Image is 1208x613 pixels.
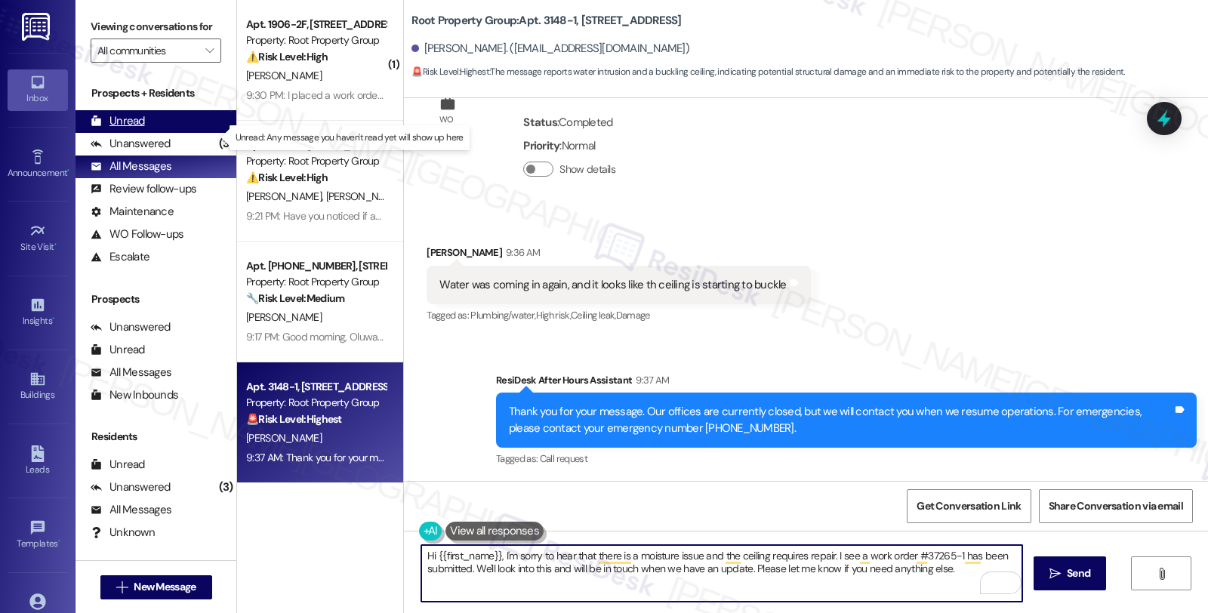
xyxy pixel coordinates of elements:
img: ResiDesk Logo [22,13,53,41]
div: Property: Root Property Group [246,274,386,290]
p: Unread: Any message you haven't read yet will show up here [236,131,464,144]
div: 9:30 PM: I placed a work order already [246,88,416,102]
div: Tagged as: [427,304,810,326]
span: New Message [134,579,196,595]
a: Site Visit • [8,218,68,259]
i:  [1156,568,1167,580]
span: • [52,313,54,324]
span: Damage [616,309,650,322]
div: Unread [91,342,145,358]
strong: 🔧 Risk Level: Medium [246,291,344,305]
b: Root Property Group: Apt. 3148-1, [STREET_ADDRESS] [411,13,681,29]
div: Unanswered [91,479,171,495]
div: : Completed [523,111,621,134]
div: Unread [91,113,145,129]
i:  [205,45,214,57]
div: Prospects [75,291,236,307]
div: Tagged as: [496,448,1197,470]
a: Inbox [8,69,68,110]
div: Thank you for your message. Our offices are currently closed, but we will contact you when we res... [509,404,1173,436]
div: Unanswered [91,136,171,152]
div: Maintenance [91,204,174,220]
strong: ⚠️ Risk Level: High [246,171,328,184]
span: High risk , [536,309,572,322]
span: Get Conversation Link [917,498,1021,514]
strong: ⚠️ Risk Level: High [246,50,328,63]
div: 9:37 AM [632,372,669,388]
b: Status [523,115,557,130]
div: Review follow-ups [91,181,196,197]
div: (3) [215,132,237,156]
label: Show details [559,162,615,177]
span: • [67,165,69,176]
button: Send [1034,556,1107,590]
div: Water was coming in again, and it looks like th ceiling is starting to buckle [439,277,786,293]
span: [PERSON_NAME] [246,69,322,82]
div: (3) [215,476,237,499]
textarea: To enrich screen reader interactions, please activate Accessibility in Grammarly extension settings [421,545,1022,602]
div: WO [439,112,454,128]
div: Unread [91,457,145,473]
i:  [1049,568,1061,580]
b: Priority [523,138,559,153]
a: Leads [8,441,68,482]
div: All Messages [91,365,171,380]
div: 9:36 AM [502,245,540,260]
span: • [54,239,57,250]
div: Prospects + Residents [75,85,236,101]
span: Call request [540,452,587,465]
span: • [58,536,60,547]
div: : Normal [523,134,621,158]
div: Property: Root Property Group [246,395,386,411]
span: Send [1067,565,1090,581]
div: Apt. 3148-1, [STREET_ADDRESS] [246,379,386,395]
a: Insights • [8,292,68,333]
label: Viewing conversations for [91,15,221,39]
div: Unknown [91,525,155,541]
span: Share Conversation via email [1049,498,1183,514]
div: Residents [75,429,236,445]
div: Apt. 1906-2F, [STREET_ADDRESS] [246,17,386,32]
span: [PERSON_NAME] [246,431,322,445]
input: All communities [97,39,197,63]
div: Unanswered [91,319,171,335]
div: [PERSON_NAME] [427,245,810,266]
div: All Messages [91,159,171,174]
strong: 🚨 Risk Level: Highest [411,66,489,78]
div: 9:21 PM: Have you noticed if anything in particular is being used or turned on right before the b... [246,209,824,223]
div: Property: Root Property Group [246,153,386,169]
a: Templates • [8,515,68,556]
div: Apt. [PHONE_NUMBER], [STREET_ADDRESS] [246,258,386,274]
button: New Message [100,575,212,599]
a: Buildings [8,366,68,407]
span: [PERSON_NAME] [326,189,402,203]
div: Escalate [91,249,149,265]
span: Ceiling leak , [571,309,616,322]
button: Get Conversation Link [907,489,1031,523]
span: : The message reports water intrusion and a buckling ceiling, indicating potential structural dam... [411,64,1124,80]
div: ResiDesk After Hours Assistant [496,372,1197,393]
i:  [116,581,128,593]
div: 9:37 AM: Thank you for your message. Our offices are currently closed, but we will contact you wh... [246,451,1130,464]
span: [PERSON_NAME] [246,310,322,324]
strong: 🚨 Risk Level: Highest [246,412,342,426]
span: Plumbing/water , [470,309,535,322]
div: [PERSON_NAME]. ([EMAIL_ADDRESS][DOMAIN_NAME]) [411,41,689,57]
span: [PERSON_NAME] [246,189,326,203]
div: Property: Root Property Group [246,32,386,48]
div: All Messages [91,502,171,518]
div: WO Follow-ups [91,226,183,242]
div: New Inbounds [91,387,178,403]
button: Share Conversation via email [1039,489,1193,523]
